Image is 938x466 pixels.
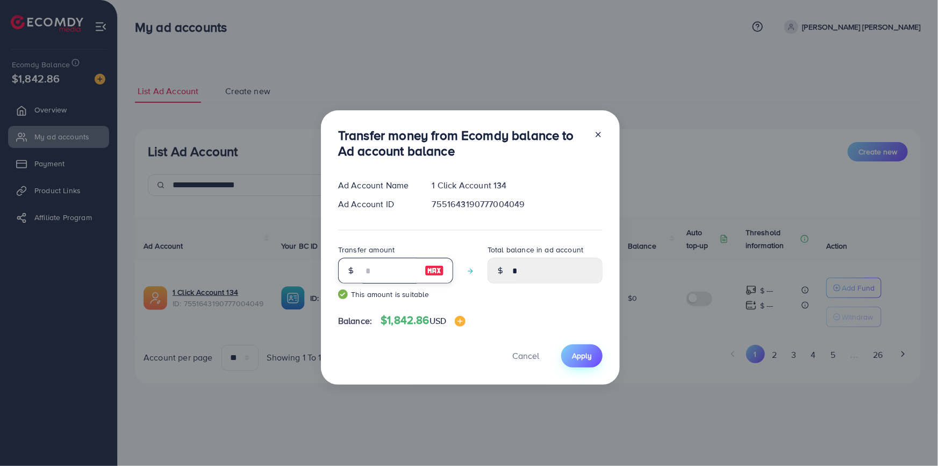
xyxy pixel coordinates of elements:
[338,290,348,299] img: guide
[330,179,424,192] div: Ad Account Name
[572,350,592,361] span: Apply
[424,198,611,210] div: 7551643190777004049
[425,264,444,277] img: image
[330,198,424,210] div: Ad Account ID
[424,179,611,192] div: 1 Click Account 134
[561,344,603,368] button: Apply
[455,316,466,327] img: image
[512,350,539,362] span: Cancel
[338,128,585,159] h3: Transfer money from Ecomdy balance to Ad account balance
[338,315,372,327] span: Balance:
[381,314,466,327] h4: $1,842.86
[892,418,930,458] iframe: Chat
[429,315,446,327] span: USD
[338,244,395,255] label: Transfer amount
[499,344,553,368] button: Cancel
[488,244,583,255] label: Total balance in ad account
[338,289,453,300] small: This amount is suitable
